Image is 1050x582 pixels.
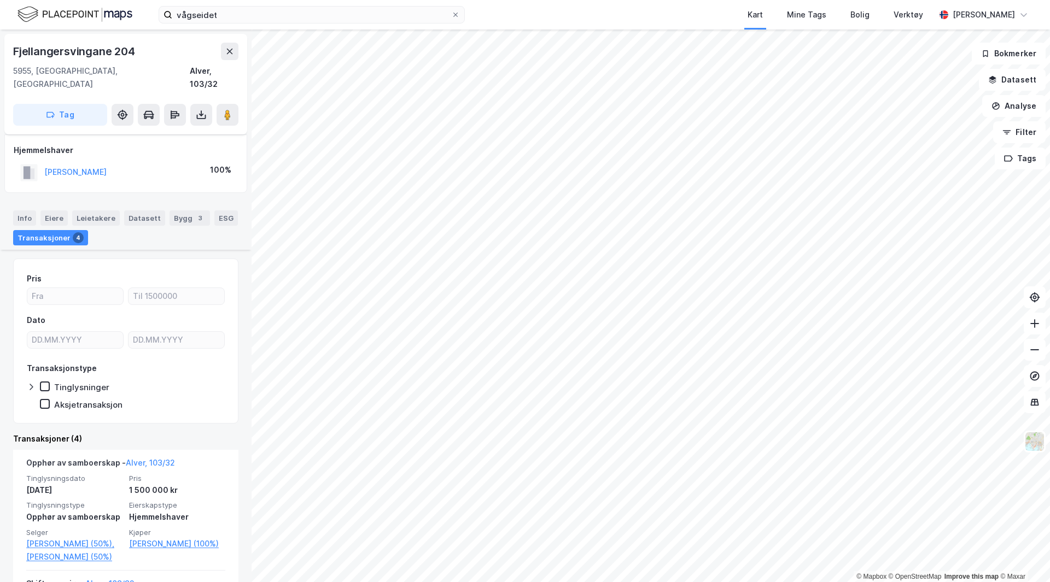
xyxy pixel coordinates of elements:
[1024,431,1045,452] img: Z
[26,501,122,510] span: Tinglysningstype
[993,121,1046,143] button: Filter
[54,399,122,410] div: Aksjetransaksjon
[129,332,224,348] input: DD.MM.YYYY
[17,5,132,24] img: logo.f888ab2527a4732fd821a326f86c7f29.svg
[26,510,122,524] div: Opphør av samboerskap
[944,573,999,580] a: Improve this map
[26,456,175,474] div: Opphør av samboerskap -
[13,432,238,445] div: Transaksjoner (4)
[953,8,1015,21] div: [PERSON_NAME]
[26,484,122,497] div: [DATE]
[27,314,45,327] div: Dato
[889,573,942,580] a: OpenStreetMap
[850,8,870,21] div: Bolig
[129,484,225,497] div: 1 500 000 kr
[190,64,238,91] div: Alver, 103/32
[972,43,1046,64] button: Bokmerker
[27,332,123,348] input: DD.MM.YYYY
[979,69,1046,91] button: Datasett
[129,528,225,537] span: Kjøper
[748,8,763,21] div: Kart
[54,382,109,392] div: Tinglysninger
[72,210,120,226] div: Leietakere
[26,550,122,563] a: [PERSON_NAME] (50%)
[126,458,175,467] a: Alver, 103/32
[995,148,1046,169] button: Tags
[13,210,36,226] div: Info
[214,210,238,226] div: ESG
[13,64,190,91] div: 5955, [GEOGRAPHIC_DATA], [GEOGRAPHIC_DATA]
[856,573,886,580] a: Mapbox
[13,230,88,245] div: Transaksjoner
[787,8,826,21] div: Mine Tags
[894,8,923,21] div: Verktøy
[995,530,1050,582] iframe: Chat Widget
[170,210,210,226] div: Bygg
[982,95,1046,117] button: Analyse
[210,163,231,177] div: 100%
[129,501,225,510] span: Eierskapstype
[73,232,84,243] div: 4
[172,7,451,23] input: Søk på adresse, matrikkel, gårdeiere, leietakere eller personer
[129,288,224,304] input: Til 1500000
[26,528,122,537] span: Selger
[27,272,42,285] div: Pris
[195,213,206,224] div: 3
[27,288,123,304] input: Fra
[27,362,97,375] div: Transaksjonstype
[13,43,137,60] div: Fjellangersvingane 204
[124,210,165,226] div: Datasett
[26,537,122,550] a: [PERSON_NAME] (50%),
[129,537,225,550] a: [PERSON_NAME] (100%)
[129,474,225,483] span: Pris
[26,474,122,483] span: Tinglysningsdato
[13,104,107,126] button: Tag
[129,510,225,524] div: Hjemmelshaver
[14,144,238,157] div: Hjemmelshaver
[995,530,1050,582] div: Kontrollprogram for chat
[40,210,68,226] div: Eiere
